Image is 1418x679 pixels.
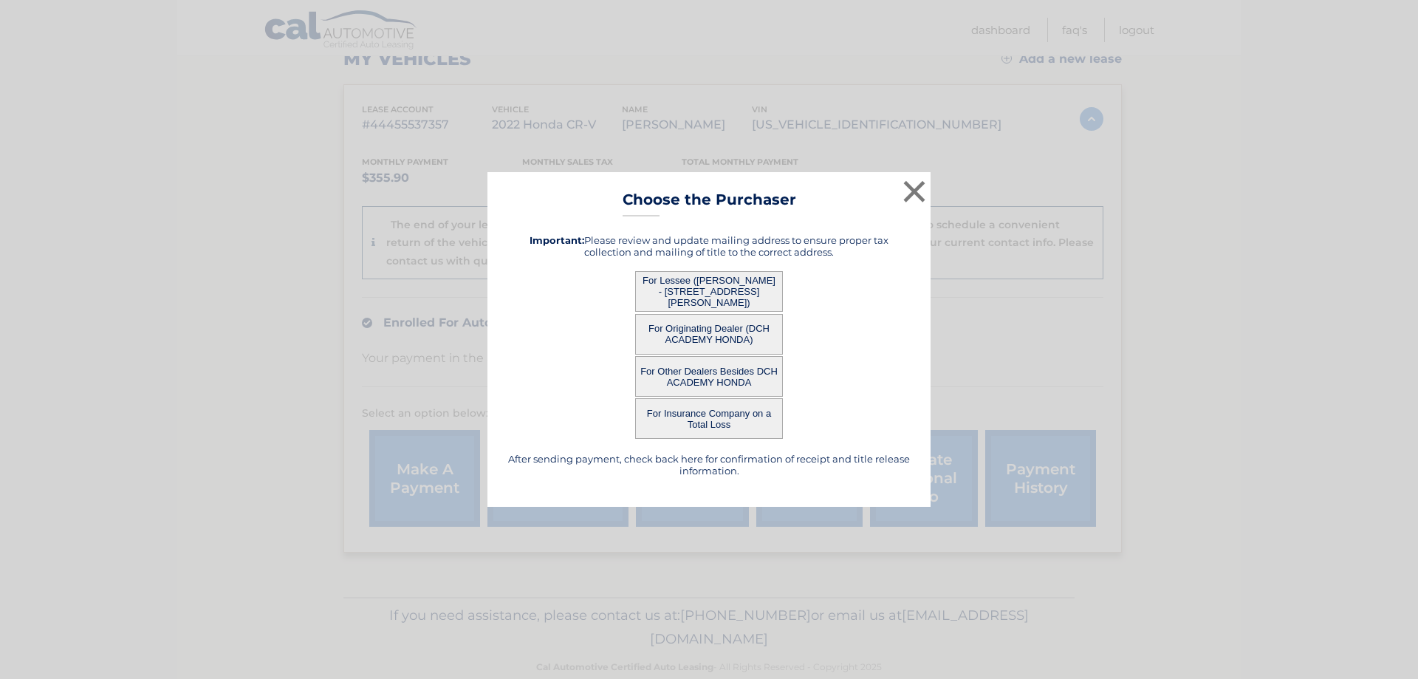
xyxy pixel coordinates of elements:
[635,271,783,312] button: For Lessee ([PERSON_NAME] - [STREET_ADDRESS][PERSON_NAME])
[635,356,783,397] button: For Other Dealers Besides DCH ACADEMY HONDA
[506,234,912,258] h5: Please review and update mailing address to ensure proper tax collection and mailing of title to ...
[635,314,783,355] button: For Originating Dealer (DCH ACADEMY HONDA)
[506,453,912,477] h5: After sending payment, check back here for confirmation of receipt and title release information.
[530,234,584,246] strong: Important:
[623,191,796,216] h3: Choose the Purchaser
[900,177,929,206] button: ×
[635,398,783,439] button: For Insurance Company on a Total Loss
